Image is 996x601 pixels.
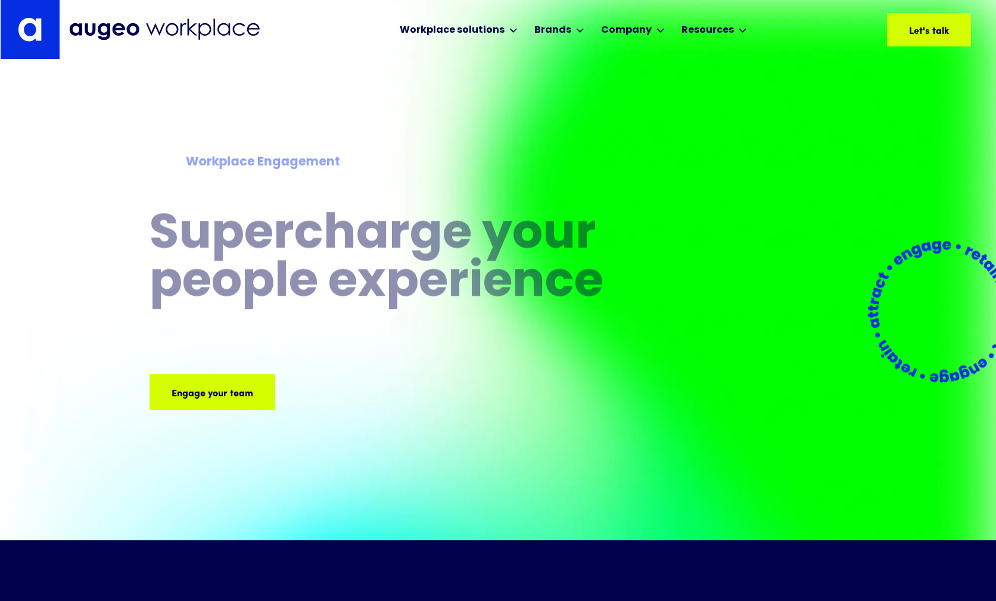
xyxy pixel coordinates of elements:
[400,23,505,37] div: Workplace solutions
[681,23,734,37] div: Resources
[150,211,664,308] h1: Supercharge your people experience
[601,23,652,37] div: Company
[69,18,260,40] img: Augeo Workplace business unit full logo in mignight blue.
[150,374,275,410] a: Engage your team
[887,13,971,46] a: Let's talk
[186,154,628,172] div: Workplace Engagement
[18,17,42,42] img: Augeo's "a" monogram decorative logo in white.
[534,23,571,37] div: Brands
